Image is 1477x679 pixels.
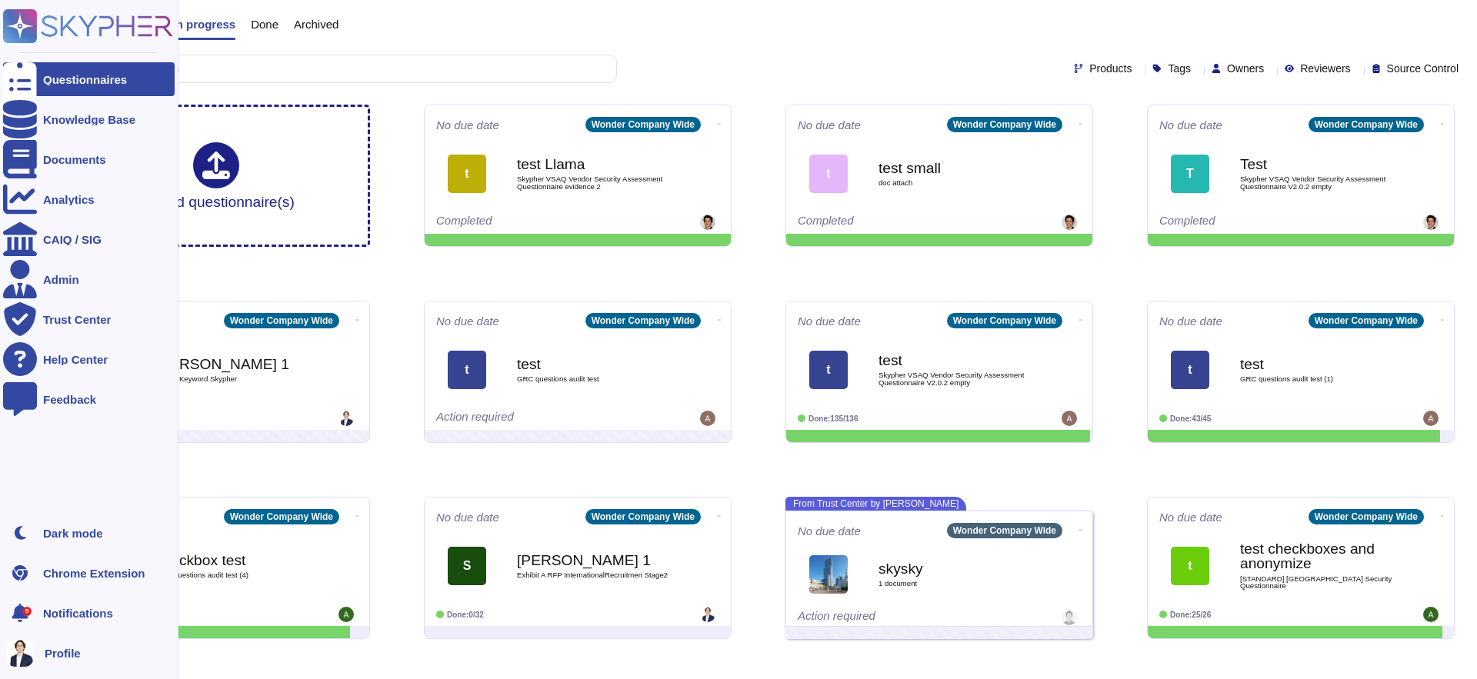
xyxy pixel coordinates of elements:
[1159,315,1222,327] span: No due date
[585,117,701,132] div: Wonder Company Wide
[448,155,486,193] div: t
[809,555,848,594] img: Logo
[1423,411,1439,426] img: user
[224,313,339,328] div: Wonder Company Wide
[3,142,175,176] a: Documents
[1240,541,1394,571] b: test checkboxes and anonymize
[436,511,499,523] span: No due date
[1309,313,1424,328] div: Wonder Company Wide
[879,179,1032,187] span: doc attach
[338,411,354,426] img: user
[6,639,34,667] img: user
[785,497,966,511] span: From Trust Center by [PERSON_NAME]
[251,18,278,30] span: Done
[517,175,671,190] span: Skypher VSAQ Vendor Security Assessment Questionnaire evidence 2
[43,528,103,539] div: Dark mode
[517,553,671,567] b: [PERSON_NAME] 1
[338,607,354,622] img: user
[3,382,175,416] a: Feedback
[172,18,235,30] span: In progress
[43,314,111,325] div: Trust Center
[879,353,1032,368] b: test
[1089,63,1132,74] span: Products
[3,636,45,670] button: user
[138,142,295,209] div: Upload questionnaire(s)
[155,571,309,579] span: GRC questions audit test (4)
[1062,411,1077,426] img: user
[585,509,701,524] div: Wonder Company Wide
[43,74,127,85] div: Questionnaires
[585,313,701,328] div: Wonder Company Wide
[447,611,484,619] span: Done: 0/32
[1062,610,1077,625] img: user
[1240,357,1394,371] b: test
[1159,119,1222,131] span: No due date
[3,182,175,216] a: Analytics
[436,215,625,230] div: Completed
[3,556,175,590] a: Chrome Extension
[1227,63,1264,74] span: Owners
[1159,511,1222,523] span: No due date
[1171,155,1209,193] div: T
[436,315,499,327] span: No due date
[1159,215,1348,230] div: Completed
[3,102,175,136] a: Knowledge Base
[155,375,309,383] span: Analisi Keyword Skypher
[798,215,986,230] div: Completed
[1240,175,1394,190] span: Skypher VSAQ Vendor Security Assessment Questionnaire V2.0.2 empty
[22,607,32,616] div: 5
[155,553,309,567] b: checkbox test
[809,351,848,389] div: t
[517,571,671,579] span: Exhibit A RFP InternationalRecruitmen Stage2
[436,119,499,131] span: No due date
[1423,607,1439,622] img: user
[879,371,1032,386] span: Skypher VSAQ Vendor Security Assessment Questionnaire V2.0.2 empty
[1240,575,1394,590] span: [STANDARD] [GEOGRAPHIC_DATA] Security Questionnaire
[43,354,108,365] div: Help Center
[3,342,175,376] a: Help Center
[947,523,1062,538] div: Wonder Company Wide
[809,414,859,423] span: Done: 135/136
[1240,157,1394,171] b: Test
[517,157,671,171] b: test Llama
[1171,351,1209,389] div: t
[809,155,848,193] div: t
[1309,509,1424,524] div: Wonder Company Wide
[1300,63,1350,74] span: Reviewers
[1240,375,1394,383] span: GRC questions audit test (1)
[43,607,113,619] span: Notifications
[1168,63,1191,74] span: Tags
[43,234,102,245] div: CAIQ / SIG
[1423,215,1439,230] img: user
[700,411,715,426] img: user
[1309,117,1424,132] div: Wonder Company Wide
[3,222,175,256] a: CAIQ / SIG
[700,607,715,622] img: user
[517,375,671,383] span: GRC questions audit test
[448,547,486,585] div: S
[798,315,861,327] span: No due date
[43,567,145,579] div: Chrome Extension
[1387,63,1459,74] span: Source Control
[1170,611,1211,619] span: Done: 25/26
[3,62,175,96] a: Questionnaires
[43,274,79,285] div: Admin
[155,357,309,371] b: [PERSON_NAME] 1
[45,647,81,659] span: Profile
[879,580,1032,587] span: 1 document
[798,119,861,131] span: No due date
[224,509,339,524] div: Wonder Company Wide
[798,525,861,537] span: No due date
[43,114,135,125] div: Knowledge Base
[1170,414,1211,423] span: Done: 43/45
[947,313,1062,328] div: Wonder Company Wide
[517,357,671,371] b: test
[43,194,95,205] div: Analytics
[879,561,1032,576] b: skysky
[798,609,875,622] span: Action required
[3,262,175,296] a: Admin
[43,154,106,165] div: Documents
[947,117,1062,132] div: Wonder Company Wide
[448,351,486,389] div: t
[1062,215,1077,230] img: user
